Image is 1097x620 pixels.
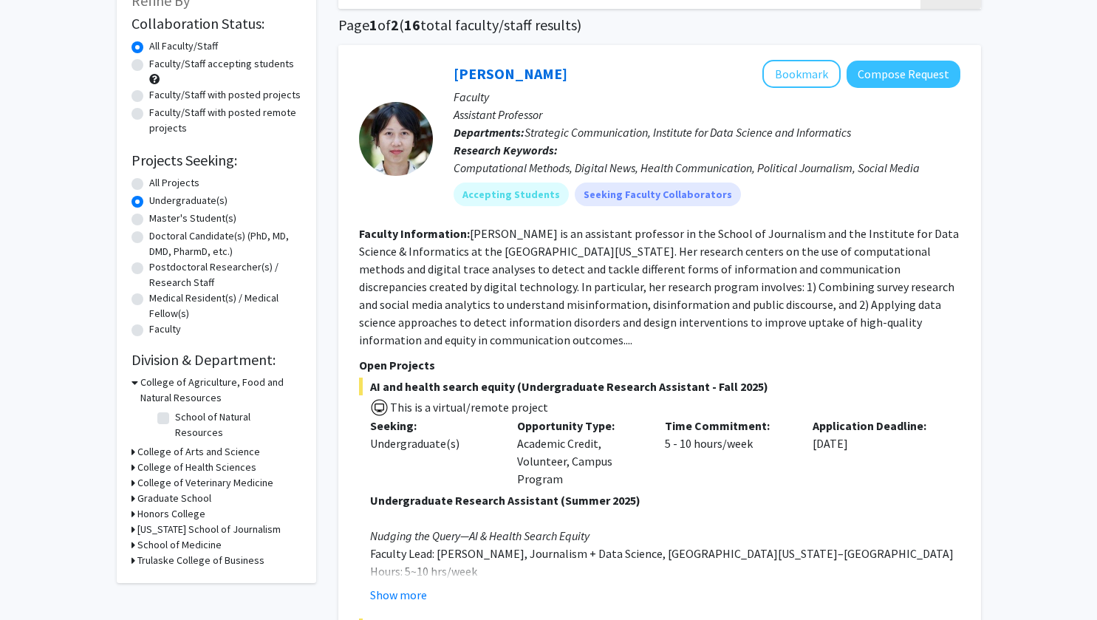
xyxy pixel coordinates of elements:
button: Compose Request to Chau Tong [847,61,960,88]
label: Medical Resident(s) / Medical Fellow(s) [149,290,301,321]
h3: College of Agriculture, Food and Natural Resources [140,375,301,406]
mat-chip: Accepting Students [454,183,569,206]
b: Faculty Information: [359,226,470,241]
mat-chip: Seeking Faculty Collaborators [575,183,741,206]
div: Undergraduate(s) [370,435,496,452]
label: Doctoral Candidate(s) (PhD, MD, DMD, PharmD, etc.) [149,228,301,259]
div: 5 - 10 hours/week [654,417,802,488]
span: 2 [391,16,399,34]
fg-read-more: [PERSON_NAME] is an assistant professor in the School of Journalism and the Institute for Data Sc... [359,226,959,347]
b: Research Keywords: [454,143,558,157]
h2: Division & Department: [131,351,301,369]
strong: Undergraduate Research Assistant (Summer 2025) [370,493,640,508]
h3: College of Arts and Science [137,444,260,460]
h3: Trulaske College of Business [137,553,264,568]
label: Faculty/Staff with posted projects [149,87,301,103]
p: Application Deadline: [813,417,938,435]
iframe: Chat [11,553,63,609]
button: Show more [370,586,427,604]
span: This is a virtual/remote project [389,400,548,415]
p: Open Projects [359,356,960,374]
p: Assistant Professor [454,106,960,123]
div: [DATE] [802,417,949,488]
label: Undergraduate(s) [149,193,228,208]
h3: Honors College [137,506,205,522]
h3: College of Veterinary Medicine [137,475,273,491]
span: Strategic Communication, Institute for Data Science and Informatics [524,125,851,140]
div: Academic Credit, Volunteer, Campus Program [506,417,654,488]
p: Faculty [454,88,960,106]
label: Faculty/Staff accepting students [149,56,294,72]
b: Departments: [454,125,524,140]
h3: Graduate School [137,491,211,506]
a: [PERSON_NAME] [454,64,567,83]
label: All Projects [149,175,199,191]
span: AI and health search equity (Undergraduate Research Assistant - Fall 2025) [359,378,960,395]
label: Faculty/Staff with posted remote projects [149,105,301,136]
label: Master's Student(s) [149,211,236,226]
label: Postdoctoral Researcher(s) / Research Staff [149,259,301,290]
span: Faculty Lead: [PERSON_NAME], Journalism + Data Science, [GEOGRAPHIC_DATA][US_STATE]–[GEOGRAPHIC_D... [370,546,954,561]
p: Time Commitment: [665,417,790,435]
h3: [US_STATE] School of Journalism [137,522,281,537]
span: 16 [404,16,420,34]
label: All Faculty/Staff [149,38,218,54]
h2: Collaboration Status: [131,15,301,33]
h3: College of Health Sciences [137,460,256,475]
p: Opportunity Type: [517,417,643,435]
h2: Projects Seeking: [131,151,301,169]
span: Hours: 5~10 hrs/week [370,564,477,579]
div: Computational Methods, Digital News, Health Communication, Political Journalism, Social Media [454,159,960,177]
em: Nudging the Query—AI & Health Search Equity [370,528,589,543]
label: Faculty [149,321,181,337]
h1: Page of ( total faculty/staff results) [338,16,981,34]
span: 1 [369,16,377,34]
label: School of Natural Resources [175,409,298,440]
button: Add Chau Tong to Bookmarks [762,60,841,88]
p: Seeking: [370,417,496,435]
h3: School of Medicine [137,537,222,553]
